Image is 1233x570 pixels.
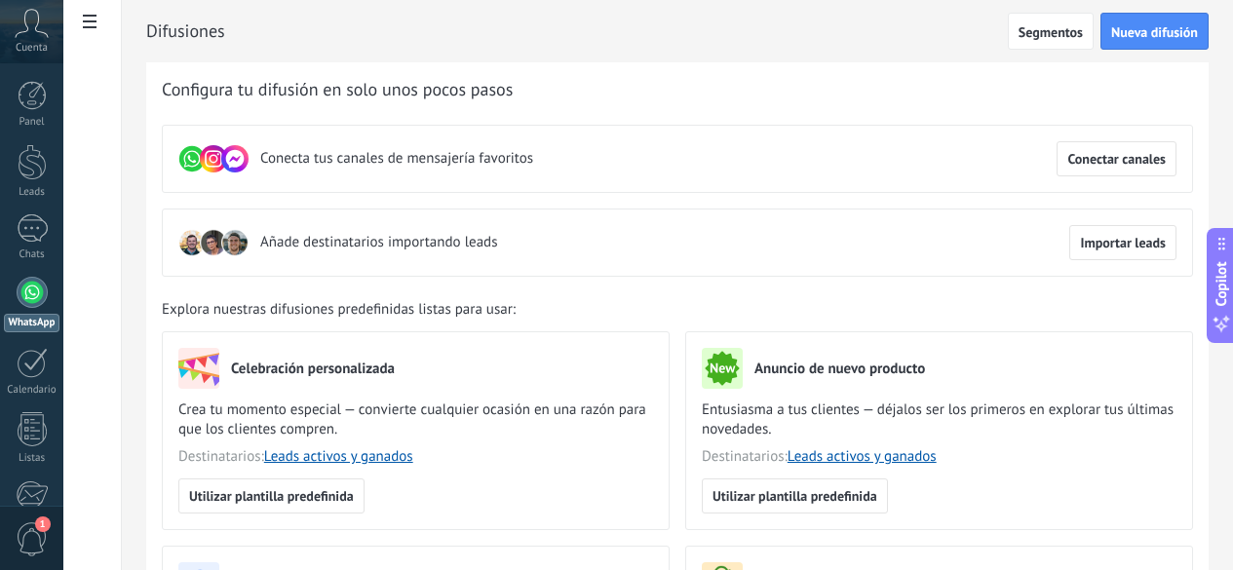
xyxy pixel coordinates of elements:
[4,248,60,261] div: Chats
[189,489,354,503] span: Utilizar plantilla predefinida
[162,300,516,320] span: Explora nuestras difusiones predefinidas listas para usar:
[35,516,51,532] span: 1
[178,229,206,256] img: leadIcon
[221,229,249,256] img: leadIcon
[1057,141,1176,176] button: Conectar canales
[162,78,513,101] span: Configura tu difusión en solo unos pocos pasos
[4,186,60,199] div: Leads
[260,149,533,169] span: Conecta tus canales de mensajería favoritos
[178,478,365,513] button: Utilizar plantilla predefinida
[1067,152,1166,166] span: Conectar canales
[754,360,925,378] h3: Anuncio de nuevo producto
[1100,13,1209,50] button: Nueva difusión
[1111,25,1198,39] span: Nueva difusión
[260,233,497,252] span: Añade destinatarios importando leads
[264,447,413,466] a: Leads activos y ganados
[178,400,653,439] span: Crea tu momento especial — convierte cualquier ocasión en una razón para que los clientes compren.
[146,12,1008,51] h2: Difusiones
[200,229,227,256] img: leadIcon
[702,447,1176,467] span: Destinatarios:
[1212,261,1231,306] span: Copilot
[4,452,60,465] div: Listas
[4,384,60,397] div: Calendario
[16,42,48,55] span: Cuenta
[702,400,1176,439] span: Entusiasma a tus clientes — déjalos ser los primeros en explorar tus últimas novedades.
[4,314,59,332] div: WhatsApp
[1008,13,1094,50] button: Segmentos
[231,360,395,378] h3: Celebración personalizada
[1080,236,1166,249] span: Importar leads
[178,447,653,467] span: Destinatarios:
[788,447,937,466] a: Leads activos y ganados
[702,478,888,513] button: Utilizar plantilla predefinida
[1019,25,1083,39] span: Segmentos
[1069,225,1176,260] button: Importar leads
[4,116,60,129] div: Panel
[713,489,877,503] span: Utilizar plantilla predefinida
